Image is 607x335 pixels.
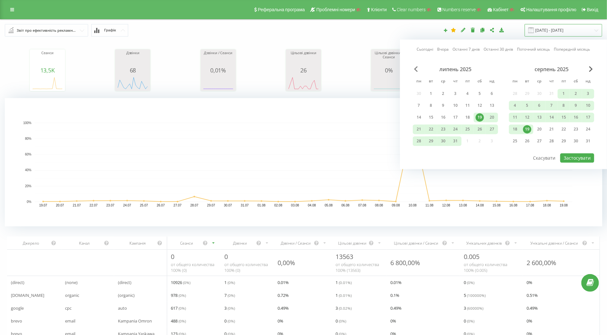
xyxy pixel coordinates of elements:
[91,24,128,37] button: Графік
[571,77,581,87] abbr: субота
[25,137,31,141] text: 80%
[224,317,235,325] span: 0
[582,101,594,110] div: нд 10 серп 2025 р.
[11,291,44,299] span: [DOMAIN_NAME]
[339,280,352,285] span: ( 0.01 %)
[523,101,531,110] div: 5
[474,89,486,98] div: сб 5 лип 2025 р.
[425,101,437,110] div: вт 8 лип 2025 р.
[5,98,602,226] div: A chart.
[339,293,352,298] span: ( 0.01 %)
[202,73,234,93] div: A chart.
[467,280,474,285] span: ( 0 %)
[467,306,483,311] span: ( 60000 %)
[509,101,521,110] div: пн 4 серп 2025 р.
[427,89,435,98] div: 1
[224,279,235,286] span: 1
[526,204,534,207] text: 17.08
[527,291,538,299] span: 0.51 %
[427,101,435,110] div: 8
[31,73,63,93] svg: A chart.
[451,137,460,145] div: 31
[560,101,568,110] div: 8
[476,113,484,121] div: 19
[463,113,472,121] div: 18
[547,137,556,145] div: 28
[572,113,580,121] div: 16
[373,51,405,67] div: Цільові дзвінки / Сеанси
[509,136,521,146] div: пн 25 серп 2025 р.
[202,51,234,67] div: Дзвінки / Сеанси
[583,77,593,87] abbr: неділя
[474,113,486,122] div: сб 19 лип 2025 р.
[526,7,576,12] span: Налаштування профілю
[425,89,437,98] div: вт 1 лип 2025 р.
[65,304,71,312] span: cpc
[560,89,568,98] div: 1
[527,304,538,312] span: 0.49 %
[413,124,425,134] div: пн 21 лип 2025 р.
[451,113,460,121] div: 17
[409,204,417,207] text: 10.08
[449,136,461,146] div: чт 31 лип 2025 р.
[287,51,320,67] div: Цільові дзвінки
[509,66,594,72] div: серпень 2025
[451,89,460,98] div: 3
[545,136,558,146] div: чт 28 серп 2025 р.
[584,89,592,98] div: 3
[463,77,472,87] abbr: п’ятниця
[25,153,31,156] text: 60%
[461,101,474,110] div: пт 11 лип 2025 р.
[558,89,570,98] div: пт 1 серп 2025 р.
[582,136,594,146] div: нд 31 серп 2025 р.
[336,291,352,299] span: 1
[533,113,545,122] div: ср 13 серп 2025 р.
[511,113,519,121] div: 11
[464,279,474,286] span: 0
[358,204,366,207] text: 07.08
[488,125,496,133] div: 27
[437,136,449,146] div: ср 30 лип 2025 р.
[560,137,568,145] div: 29
[560,113,568,121] div: 15
[425,113,437,122] div: вт 15 лип 2025 р.
[521,124,533,134] div: вт 19 серп 2025 р.
[437,124,449,134] div: ср 23 лип 2025 р.
[486,101,498,110] div: нд 13 лип 2025 р.
[521,101,533,110] div: вт 5 серп 2025 р.
[488,101,496,110] div: 13
[480,28,485,32] i: Копіювати звіт
[17,27,77,34] div: Звіт про ефективність рекламних кампаній
[413,136,425,146] div: пн 28 лип 2025 р.
[425,136,437,146] div: вт 29 лип 2025 р.
[439,125,447,133] div: 23
[467,293,486,298] span: ( 100000 %)
[207,204,215,207] text: 29.07
[118,291,135,299] span: (organic)
[390,291,399,299] span: 0.1 %
[547,77,556,87] abbr: четвер
[535,101,544,110] div: 6
[106,204,114,207] text: 23.07
[11,317,22,325] span: brevo
[415,137,423,145] div: 28
[371,7,387,12] span: Клієнти
[589,66,593,72] span: Next Month
[587,7,598,12] span: Вихід
[190,204,198,207] text: 28.07
[558,113,570,122] div: пт 15 серп 2025 р.
[171,279,190,286] span: 10926
[463,101,472,110] div: 11
[511,125,519,133] div: 18
[521,113,533,122] div: вт 12 серп 2025 р.
[527,258,556,267] div: 2 600,00%
[25,184,31,188] text: 20%
[533,136,545,146] div: ср 27 серп 2025 р.
[560,153,594,163] button: Застосувати
[426,204,434,207] text: 11.08
[31,51,63,67] div: Сеанси
[523,125,531,133] div: 19
[437,113,449,122] div: ср 16 лип 2025 р.
[373,73,405,93] svg: A chart.
[449,124,461,134] div: чт 24 лип 2025 р.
